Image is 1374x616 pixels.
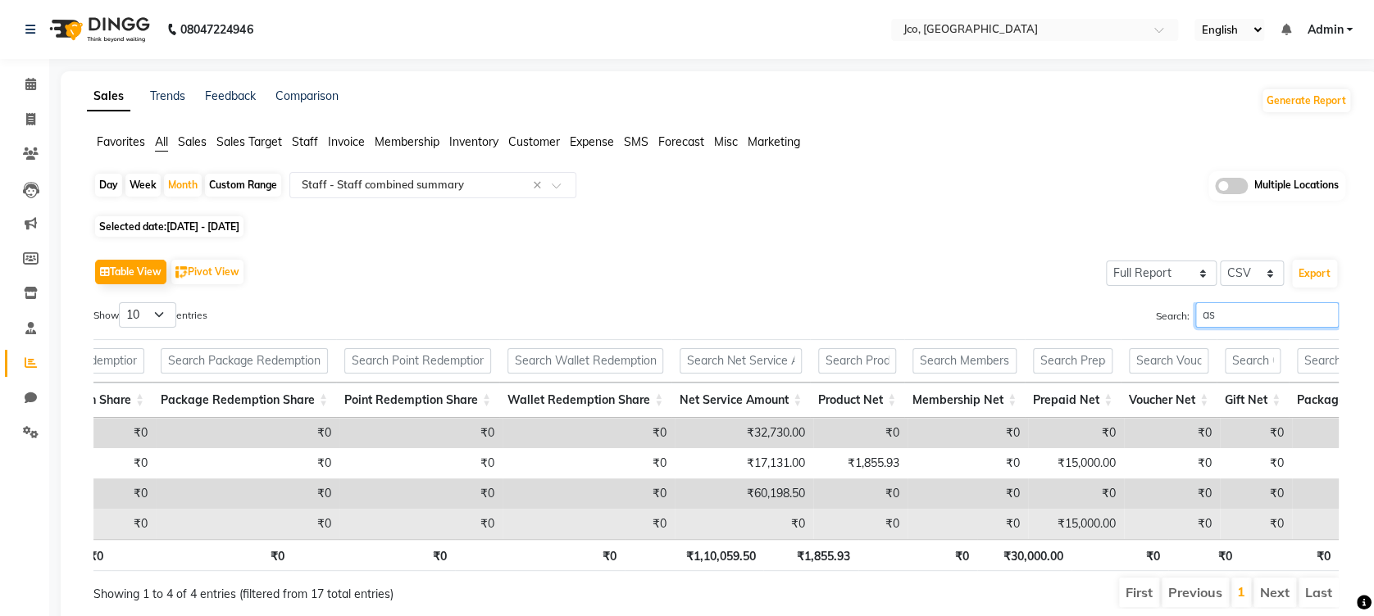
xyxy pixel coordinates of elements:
th: Voucher Net: activate to sort column ascending [1121,383,1217,418]
span: Expense [570,134,614,149]
th: Point Redemption Share: activate to sort column ascending [336,383,499,418]
td: ₹0 [1220,478,1292,509]
td: ₹0 [1220,418,1292,448]
td: ₹60,198.50 [675,478,813,509]
img: logo [42,7,154,52]
input: Search Gift Net [1225,348,1281,374]
button: Generate Report [1263,89,1350,112]
a: Sales [87,82,130,111]
a: Comparison [275,88,339,103]
input: Search Net Service Amount [680,348,802,374]
input: Search Wallet Redemption Share [507,348,663,374]
div: Custom Range [205,174,281,197]
td: ₹0 [675,509,813,539]
div: Week [125,174,161,197]
span: Marketing [748,134,800,149]
td: ₹0 [156,418,339,448]
td: ₹0 [339,448,503,478]
td: ₹15,000.00 [1028,448,1124,478]
td: ₹0 [813,478,908,509]
th: ₹0 [1168,539,1240,571]
th: ₹0 [1240,539,1339,571]
th: Prepaid Net: activate to sort column ascending [1025,383,1121,418]
span: Forecast [658,134,704,149]
button: Export [1292,260,1337,288]
td: ₹0 [503,448,675,478]
td: ₹0 [156,509,339,539]
th: ₹30,000.00 [977,539,1071,571]
th: Product Net: activate to sort column ascending [810,383,904,418]
span: Admin [1307,21,1343,38]
td: ₹0 [503,509,675,539]
div: Month [164,174,202,197]
input: Search: [1195,302,1339,328]
input: Search Prepaid Net [1033,348,1112,374]
input: Search Membership Net [912,348,1017,374]
th: ₹0 [455,539,625,571]
th: ₹0 [1071,539,1168,571]
a: Trends [150,88,185,103]
td: ₹0 [339,509,503,539]
a: Feedback [205,88,256,103]
input: Search Voucher Net [1129,348,1208,374]
td: ₹0 [503,418,675,448]
span: Misc [714,134,738,149]
button: Table View [95,260,166,284]
td: ₹0 [908,478,1028,509]
button: Pivot View [171,260,243,284]
td: ₹0 [156,478,339,509]
th: ₹0 [111,539,293,571]
span: [DATE] - [DATE] [166,220,239,233]
span: Favorites [97,134,145,149]
th: ₹0 [858,539,977,571]
td: ₹0 [908,509,1028,539]
div: Showing 1 to 4 of 4 entries (filtered from 17 total entries) [93,576,598,603]
td: ₹0 [503,478,675,509]
span: Membership [375,134,439,149]
th: ₹1,10,059.50 [625,539,763,571]
th: Package Redemption Share: activate to sort column ascending [152,383,336,418]
span: SMS [624,134,648,149]
td: ₹17,131.00 [675,448,813,478]
span: Inventory [449,134,498,149]
th: Membership Net: activate to sort column ascending [904,383,1025,418]
td: ₹0 [1124,509,1220,539]
select: Showentries [119,302,176,328]
td: ₹0 [1124,418,1220,448]
a: 1 [1237,583,1245,600]
td: ₹0 [1124,448,1220,478]
td: ₹0 [1028,478,1124,509]
td: ₹32,730.00 [675,418,813,448]
td: ₹0 [813,418,908,448]
td: ₹0 [1220,448,1292,478]
span: Sales Target [216,134,282,149]
span: Multiple Locations [1254,178,1339,194]
td: ₹0 [339,418,503,448]
th: Wallet Redemption Share: activate to sort column ascending [499,383,671,418]
th: Net Service Amount: activate to sort column ascending [671,383,810,418]
img: pivot.png [175,266,188,279]
span: All [155,134,168,149]
td: ₹0 [1124,478,1220,509]
th: Gift Net: activate to sort column ascending [1217,383,1289,418]
td: ₹0 [813,509,908,539]
td: ₹0 [156,448,339,478]
td: ₹0 [339,478,503,509]
span: Invoice [328,134,365,149]
span: Clear all [533,177,547,194]
label: Show entries [93,302,207,328]
td: ₹0 [1028,418,1124,448]
td: ₹1,855.93 [813,448,908,478]
td: ₹0 [908,418,1028,448]
input: Search Point Redemption Share [344,348,491,374]
span: Staff [292,134,318,149]
span: Sales [178,134,207,149]
input: Search Package Redemption Share [161,348,328,374]
td: ₹15,000.00 [1028,509,1124,539]
input: Search Product Net [818,348,896,374]
th: ₹1,855.93 [763,539,858,571]
label: Search: [1156,302,1339,328]
td: ₹0 [908,448,1028,478]
td: ₹0 [1220,509,1292,539]
b: 08047224946 [180,7,253,52]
